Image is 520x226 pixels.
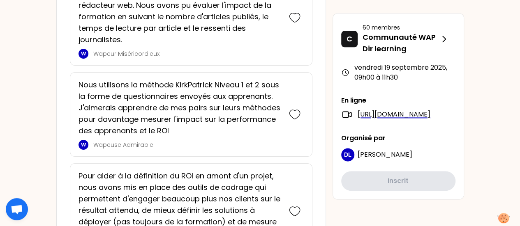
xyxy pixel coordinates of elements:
p: Organisé par [341,133,455,143]
a: Ouvrir le chat [6,198,28,220]
p: En ligne [341,96,455,105]
p: Nous utilisons la méthode KirkPatrick Niveau 1 et 2 sous la forme de questionnaires envoyés aux a... [79,79,281,137]
p: W [81,50,86,57]
p: 60 membres [363,23,439,32]
p: Communauté WAP Dir learning [363,32,439,55]
a: [URL][DOMAIN_NAME] [358,110,430,119]
span: [PERSON_NAME] [358,150,412,159]
p: W [81,142,86,148]
p: DL [344,151,351,159]
p: Wapeuse Admirable [93,141,281,149]
div: vendredi 19 septembre 2025 , 09h00 à 11h30 [341,63,455,82]
button: Inscrit [341,171,455,191]
p: Wapeur Miséricordieux [93,50,281,58]
p: C [347,33,352,45]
